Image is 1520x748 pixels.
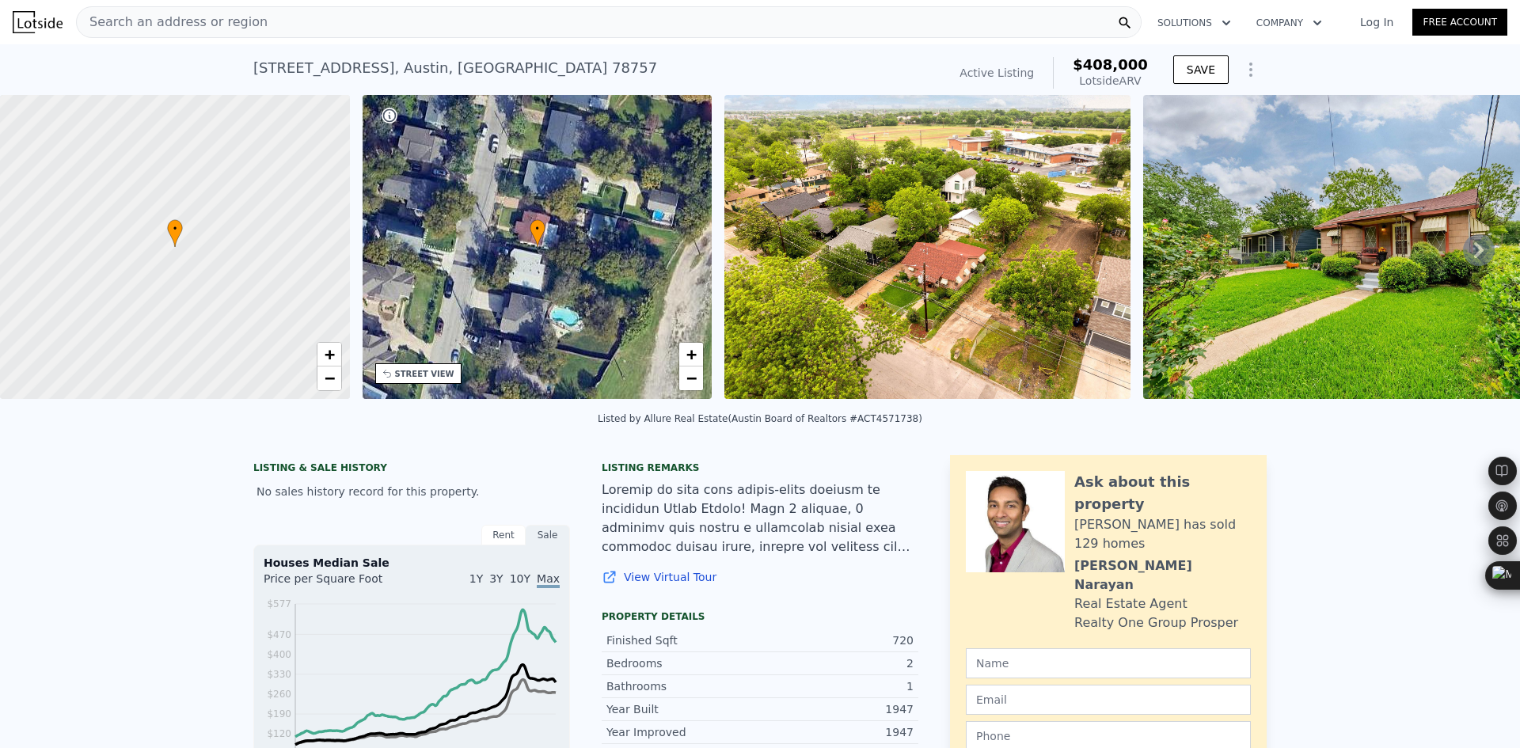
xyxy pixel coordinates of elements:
a: Free Account [1412,9,1507,36]
div: Loremip do sita cons adipis-elits doeiusm te incididun Utlab Etdolo! Magn 2 aliquae, 0 adminimv q... [602,480,918,556]
span: 10Y [510,572,530,585]
tspan: $577 [267,598,291,609]
span: $408,000 [1073,56,1148,73]
div: 1 [760,678,914,694]
div: Rent [481,525,526,545]
span: • [530,222,545,236]
div: Year Built [606,701,760,717]
input: Name [966,648,1251,678]
div: Bedrooms [606,655,760,671]
div: Lotside ARV [1073,73,1148,89]
tspan: $120 [267,728,291,739]
div: Price per Square Foot [264,571,412,596]
div: Houses Median Sale [264,555,560,571]
div: 2 [760,655,914,671]
span: 3Y [489,572,503,585]
div: Finished Sqft [606,632,760,648]
button: Company [1244,9,1335,37]
a: Zoom in [679,343,703,366]
div: • [167,219,183,247]
div: Bathrooms [606,678,760,694]
span: − [686,368,697,388]
div: Property details [602,610,918,623]
span: • [167,222,183,236]
div: 1947 [760,701,914,717]
button: Solutions [1145,9,1244,37]
a: View Virtual Tour [602,569,918,585]
tspan: $190 [267,708,291,720]
a: Zoom in [317,343,341,366]
span: + [324,344,334,364]
div: Ask about this property [1074,471,1251,515]
button: Show Options [1235,54,1267,85]
div: Real Estate Agent [1074,594,1187,613]
span: Max [537,572,560,588]
button: SAVE [1173,55,1229,84]
span: + [686,344,697,364]
div: [PERSON_NAME] Narayan [1074,556,1251,594]
div: Sale [526,525,570,545]
span: 1Y [469,572,483,585]
div: 1947 [760,724,914,740]
div: STREET VIEW [395,368,454,380]
tspan: $470 [267,629,291,640]
div: Realty One Group Prosper [1074,613,1238,632]
tspan: $400 [267,649,291,660]
div: 720 [760,632,914,648]
div: No sales history record for this property. [253,477,570,506]
a: Zoom out [317,366,341,390]
tspan: $330 [267,669,291,680]
div: Listed by Allure Real Estate (Austin Board of Realtors #ACT4571738) [598,413,922,424]
a: Log In [1341,14,1412,30]
input: Email [966,685,1251,715]
tspan: $260 [267,689,291,700]
div: Listing remarks [602,461,918,474]
img: Sale: 154715766 Parcel: 101541776 [724,95,1130,399]
div: Year Improved [606,724,760,740]
span: Active Listing [959,66,1034,79]
div: • [530,219,545,247]
div: [PERSON_NAME] has sold 129 homes [1074,515,1251,553]
div: LISTING & SALE HISTORY [253,461,570,477]
img: Lotside [13,11,63,33]
span: Search an address or region [77,13,268,32]
div: [STREET_ADDRESS] , Austin , [GEOGRAPHIC_DATA] 78757 [253,57,657,79]
a: Zoom out [679,366,703,390]
span: − [324,368,334,388]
